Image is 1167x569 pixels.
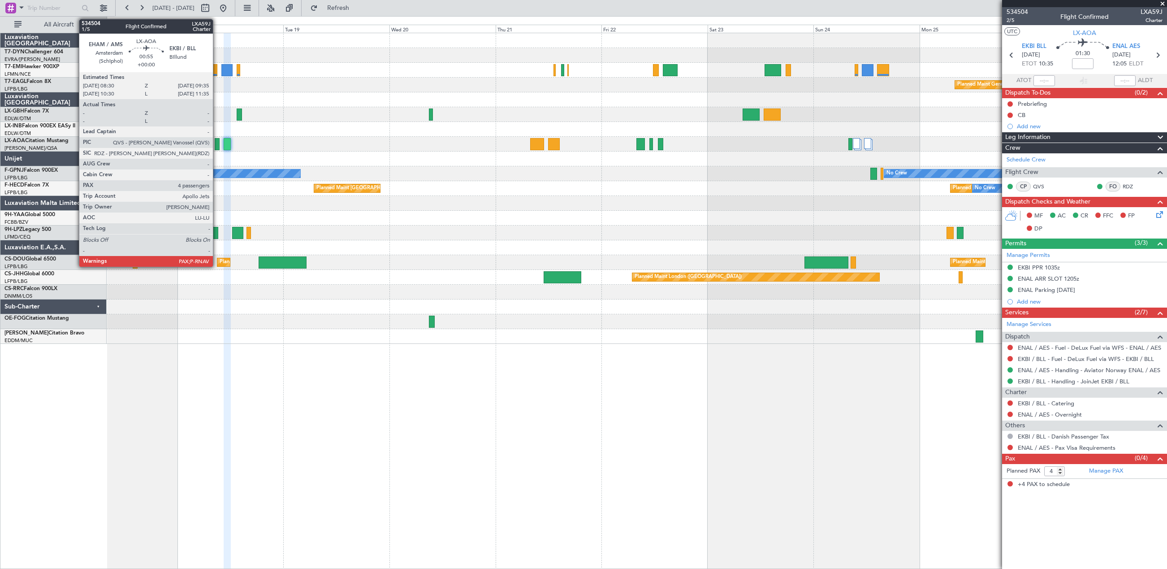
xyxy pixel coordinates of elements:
[4,212,25,217] span: 9H-YAA
[920,25,1026,33] div: Mon 25
[4,49,25,55] span: T7-DYN
[4,182,49,188] a: F-HECDFalcon 7X
[1112,51,1131,60] span: [DATE]
[4,109,49,114] a: LX-GBHFalcon 7X
[1005,132,1050,143] span: Leg Information
[1018,400,1074,407] a: EKBI / BLL - Catering
[1022,60,1037,69] span: ETOT
[4,123,75,129] a: LX-INBFalcon 900EX EASy II
[71,25,177,33] div: Sun 17
[4,189,28,196] a: LFPB/LBG
[1018,480,1070,489] span: +4 PAX to schedule
[4,79,51,84] a: T7-EAGLFalcon 8X
[4,56,60,63] a: EVRA/[PERSON_NAME]
[1005,167,1038,178] span: Flight Crew
[1033,182,1053,191] a: QVS
[1022,51,1040,60] span: [DATE]
[953,182,1094,195] div: Planned Maint [GEOGRAPHIC_DATA] ([GEOGRAPHIC_DATA])
[1017,122,1163,130] div: Add new
[1033,75,1055,86] input: --:--
[389,25,496,33] div: Wed 20
[1016,182,1031,191] div: CP
[1135,308,1148,317] span: (2/7)
[1007,156,1046,165] a: Schedule Crew
[4,145,57,152] a: [PERSON_NAME]/QSA
[4,64,59,69] a: T7-EMIHawker 900XP
[1106,182,1120,191] div: FO
[1103,212,1113,221] span: FFC
[4,79,26,84] span: T7-EAGL
[1112,42,1140,51] span: ENAL AES
[306,1,360,15] button: Refresh
[1007,17,1028,24] span: 2/5
[4,64,22,69] span: T7-EMI
[283,25,389,33] div: Tue 19
[1018,111,1025,119] div: CB
[1123,182,1143,191] a: RDZ
[1022,42,1046,51] span: EKBI BLL
[4,227,51,232] a: 9H-LPZLegacy 500
[886,167,907,180] div: No Crew
[4,109,24,114] span: LX-GBH
[1034,225,1042,234] span: DP
[1005,387,1027,398] span: Charter
[1018,444,1115,452] a: ENAL / AES - Pax Visa Requirements
[4,138,25,143] span: LX-AOA
[1089,467,1123,476] a: Manage PAX
[1018,366,1160,374] a: ENAL / AES - Handling - Aviator Norway ENAL / AES
[1135,238,1148,248] span: (3/3)
[1018,100,1047,108] div: Prebriefing
[813,25,920,33] div: Sun 24
[1005,197,1090,207] span: Dispatch Checks and Weather
[4,182,24,188] span: F-HECD
[144,167,165,180] div: No Crew
[1005,88,1050,98] span: Dispatch To-Dos
[4,219,28,226] a: FCBB/BZV
[4,49,63,55] a: T7-DYNChallenger 604
[1005,421,1025,431] span: Others
[635,270,742,284] div: Planned Maint London ([GEOGRAPHIC_DATA])
[1135,88,1148,97] span: (0/2)
[4,115,31,122] a: EDLW/DTM
[108,18,124,26] div: [DATE]
[496,25,602,33] div: Thu 21
[1135,453,1148,463] span: (0/4)
[4,234,30,240] a: LFMD/CEQ
[957,78,1031,91] div: Planned Maint Geneva (Cointrin)
[1007,320,1051,329] a: Manage Services
[4,316,69,321] a: OE-FOGCitation Mustang
[1060,12,1109,22] div: Flight Confirmed
[1005,308,1029,318] span: Services
[4,86,28,92] a: LFPB/LBG
[1016,76,1031,85] span: ATOT
[953,256,1094,269] div: Planned Maint [GEOGRAPHIC_DATA] ([GEOGRAPHIC_DATA])
[1112,60,1127,69] span: 12:05
[1018,275,1079,282] div: ENAL ARR SLOT 1205z
[4,316,26,321] span: OE-FOG
[1081,212,1088,221] span: CR
[4,337,33,344] a: EDDM/MUC
[1076,49,1090,58] span: 01:30
[1018,355,1154,363] a: EKBI / BLL - Fuel - DeLux Fuel via WFS - EKBI / BLL
[23,22,95,28] span: All Aircraft
[4,286,24,291] span: CS-RRC
[1128,212,1135,221] span: FP
[1039,60,1053,69] span: 10:35
[1007,467,1040,476] label: Planned PAX
[220,256,361,269] div: Planned Maint [GEOGRAPHIC_DATA] ([GEOGRAPHIC_DATA])
[1058,212,1066,221] span: AC
[1141,17,1163,24] span: Charter
[4,212,55,217] a: 9H-YAAGlobal 5000
[1005,332,1030,342] span: Dispatch
[708,25,814,33] div: Sat 23
[1034,212,1043,221] span: MF
[4,256,26,262] span: CS-DOU
[4,293,32,300] a: DNMM/LOS
[1129,60,1143,69] span: ELDT
[1073,28,1096,38] span: LX-AOA
[1141,7,1163,17] span: LXA59J
[1018,411,1082,418] a: ENAL / AES - Overnight
[1007,7,1028,17] span: 534504
[316,182,458,195] div: Planned Maint [GEOGRAPHIC_DATA] ([GEOGRAPHIC_DATA])
[4,330,48,336] span: [PERSON_NAME]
